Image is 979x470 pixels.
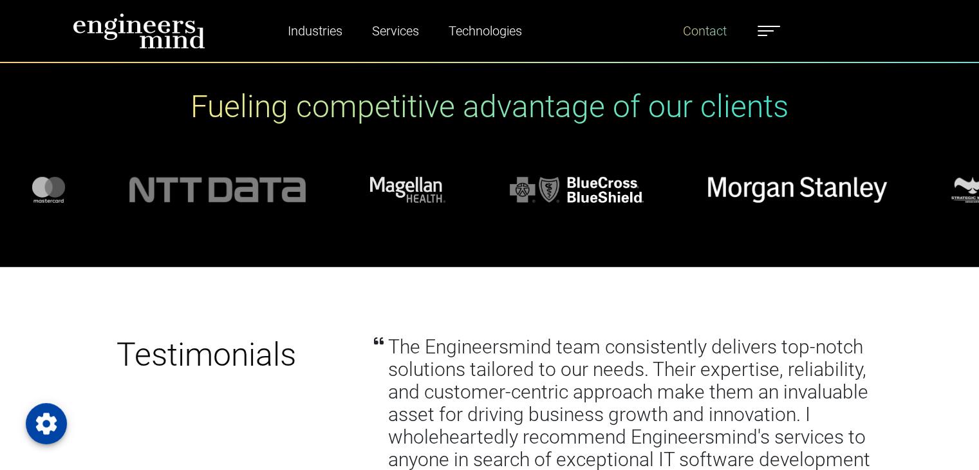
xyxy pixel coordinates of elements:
a: Industries [283,16,348,46]
img: logo [32,177,65,203]
a: Contact [678,16,732,46]
h1: Testimonials [73,335,340,374]
img: logo [708,177,887,203]
img: logo [129,177,305,203]
h1: Fueling competitive advantage of our clients [191,88,788,126]
img: logo [510,177,644,203]
img: logo [370,177,445,203]
a: Services [367,16,424,46]
a: Technologies [443,16,527,46]
img: logo [73,13,205,49]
